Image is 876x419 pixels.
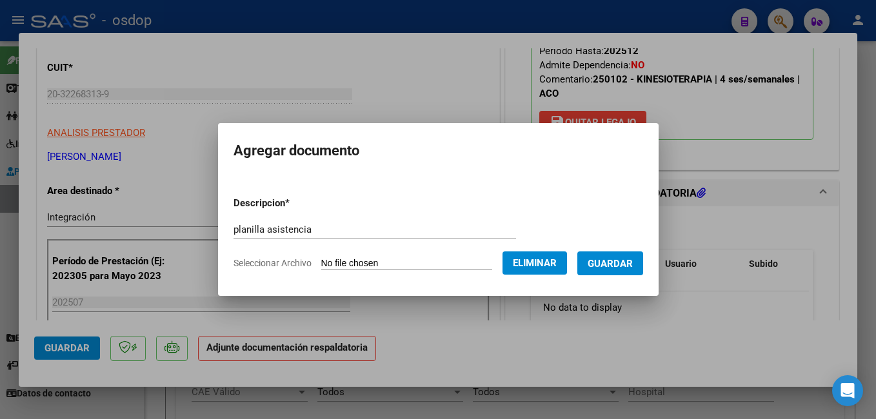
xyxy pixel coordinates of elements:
span: Seleccionar Archivo [234,258,312,268]
h2: Agregar documento [234,139,643,163]
button: Eliminar [503,251,567,275]
div: Open Intercom Messenger [832,375,863,406]
p: Descripcion [234,196,357,211]
span: Guardar [588,258,633,269]
span: Eliminar [513,257,557,269]
button: Guardar [577,251,643,275]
